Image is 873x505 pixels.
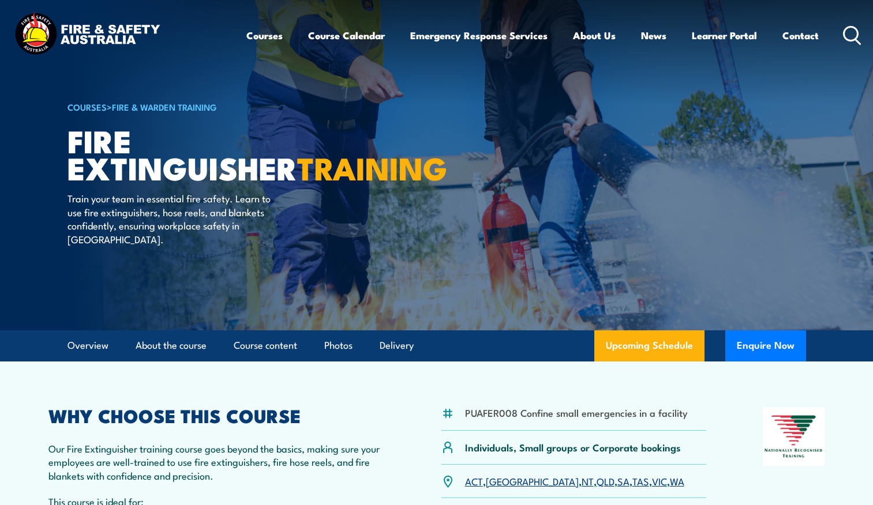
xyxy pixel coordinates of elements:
[782,20,819,51] a: Contact
[246,20,283,51] a: Courses
[573,20,616,51] a: About Us
[48,407,385,423] h2: WHY CHOOSE THIS COURSE
[597,474,615,488] a: QLD
[234,330,297,361] a: Course content
[582,474,594,488] a: NT
[652,474,667,488] a: VIC
[68,100,353,114] h6: >
[763,407,825,466] img: Nationally Recognised Training logo.
[692,20,757,51] a: Learner Portal
[308,20,385,51] a: Course Calendar
[632,474,649,488] a: TAS
[486,474,579,488] a: [GEOGRAPHIC_DATA]
[465,474,483,488] a: ACT
[297,143,447,191] strong: TRAINING
[68,191,278,246] p: Train your team in essential fire safety. Learn to use fire extinguishers, hose reels, and blanke...
[380,330,414,361] a: Delivery
[324,330,353,361] a: Photos
[617,474,630,488] a: SA
[68,100,107,113] a: COURSES
[670,474,684,488] a: WA
[48,442,385,482] p: Our Fire Extinguisher training course goes beyond the basics, making sure your employees are well...
[68,127,353,180] h1: Fire Extinguisher
[68,330,108,361] a: Overview
[112,100,217,113] a: Fire & Warden Training
[725,330,806,361] button: Enquire Now
[136,330,207,361] a: About the course
[641,20,666,51] a: News
[410,20,548,51] a: Emergency Response Services
[594,330,705,361] a: Upcoming Schedule
[465,406,688,419] li: PUAFER008 Confine small emergencies in a facility
[465,474,684,488] p: , , , , , , ,
[465,440,681,454] p: Individuals, Small groups or Corporate bookings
